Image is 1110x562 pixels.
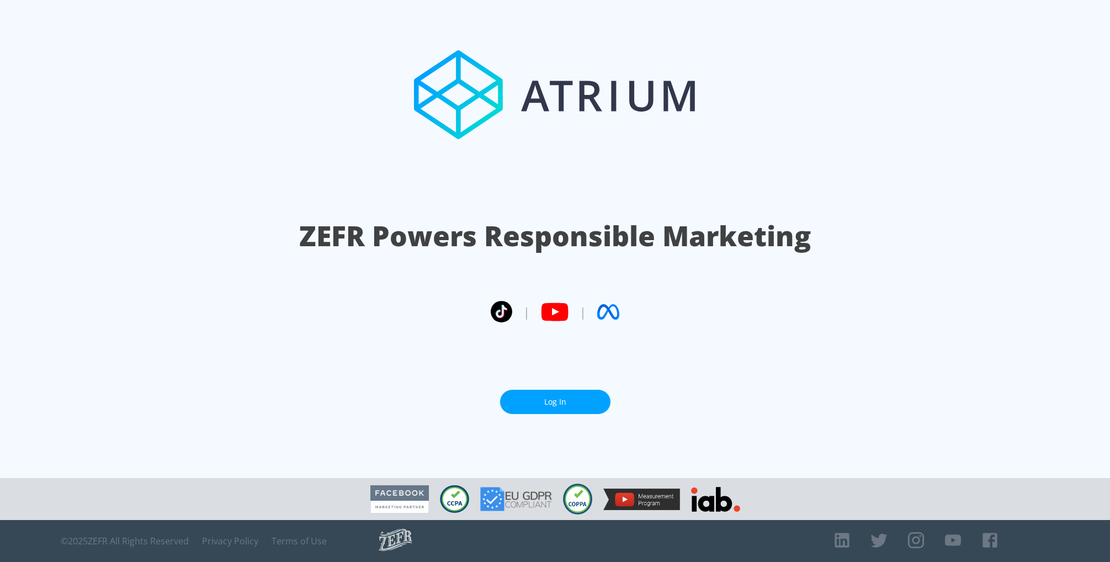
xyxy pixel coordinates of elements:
img: IAB [691,487,740,512]
a: Terms of Use [272,536,327,547]
img: GDPR Compliant [480,487,552,511]
img: YouTube Measurement Program [603,489,680,510]
img: COPPA Compliant [563,484,592,515]
span: © 2025 ZEFR All Rights Reserved [61,536,189,547]
h1: ZEFR Powers Responsible Marketing [299,217,811,255]
span: | [580,304,586,320]
img: CCPA Compliant [440,485,469,513]
img: Facebook Marketing Partner [370,485,429,513]
span: | [523,304,530,320]
a: Log In [500,390,610,415]
a: Privacy Policy [202,536,258,547]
